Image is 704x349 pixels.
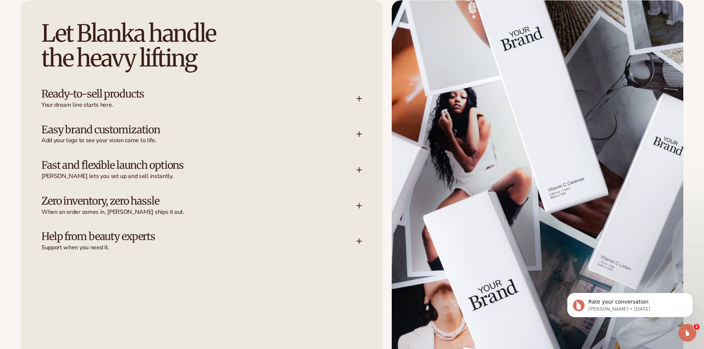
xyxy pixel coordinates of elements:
[556,277,704,329] iframe: Intercom notifications message
[41,137,356,144] span: Add your logo to see your vision come to life.
[41,88,334,100] h3: Ready-to-sell products
[694,324,700,330] span: 2
[41,244,356,252] span: Support when you need it.
[41,101,356,109] span: Your dream line starts here.
[41,231,334,242] h3: Help from beauty experts
[41,124,334,136] h3: Easy brand customization
[41,21,362,71] h2: Let Blanka handle the heavy lifting
[41,160,334,171] h3: Fast and flexible launch options
[41,208,356,216] span: When an order comes in, [PERSON_NAME] ships it out.
[41,195,334,207] h3: Zero inventory, zero hassle
[41,172,356,180] span: [PERSON_NAME] lets you set up and sell instantly.
[679,324,696,342] iframe: Intercom live chat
